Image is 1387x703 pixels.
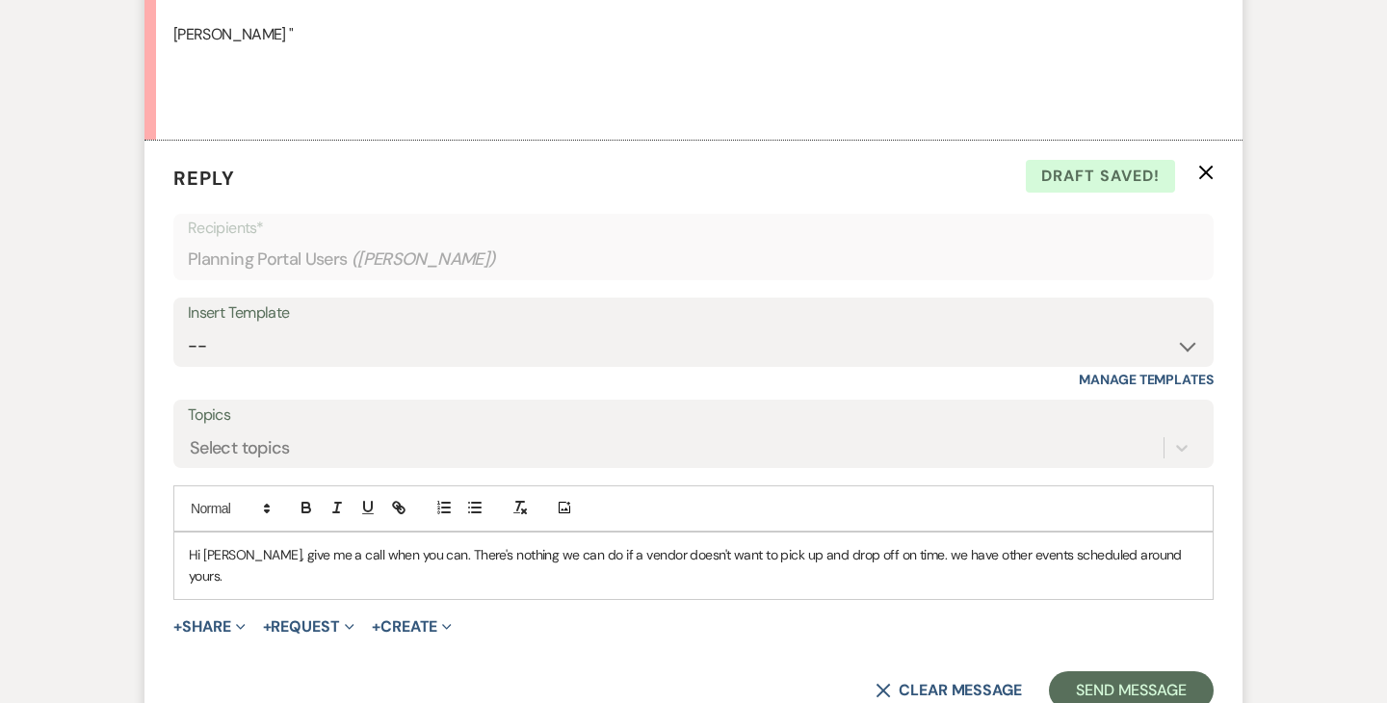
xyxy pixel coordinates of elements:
span: + [263,619,272,635]
button: Clear message [876,683,1022,698]
button: Share [173,619,246,635]
span: + [173,619,182,635]
span: Reply [173,166,235,191]
button: Create [372,619,452,635]
span: Draft saved! [1026,160,1175,193]
a: Manage Templates [1079,371,1214,388]
div: Planning Portal Users [188,241,1199,278]
div: Select topics [190,434,290,460]
p: Recipients* [188,216,1199,241]
div: Insert Template [188,299,1199,327]
button: Request [263,619,354,635]
span: [PERSON_NAME] " [173,24,293,44]
span: + [372,619,380,635]
label: Topics [188,402,1199,430]
p: Hi [PERSON_NAME], give me a call when you can. There's nothing we can do if a vendor doesn't want... [189,544,1198,587]
span: ( [PERSON_NAME] ) [352,247,496,273]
